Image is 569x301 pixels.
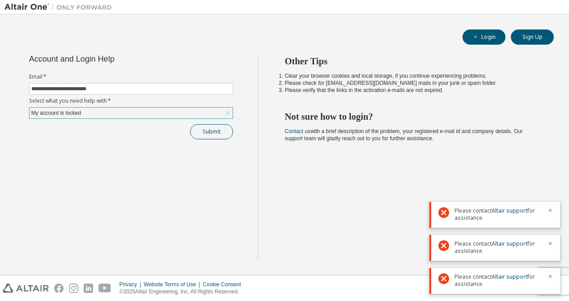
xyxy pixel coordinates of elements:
[492,240,527,247] a: Altair support
[30,108,233,118] div: My account is locked
[29,55,192,63] div: Account and Login Help
[29,73,233,80] label: Email
[285,79,538,87] li: Please check for [EMAIL_ADDRESS][DOMAIN_NAME] mails in your junk or spam folder.
[285,72,538,79] li: Clear your browser cookies and local storage, if you continue experiencing problems.
[511,29,554,45] button: Sign Up
[285,87,538,94] li: Please verify that the links in the activation e-mails are not expired.
[492,273,527,280] a: Altair support
[492,207,527,214] a: Altair support
[285,111,538,122] h2: Not sure how to login?
[454,273,542,288] span: Please contact for assistance.
[119,288,246,296] p: © 2025 Altair Engineering, Inc. All Rights Reserved.
[203,281,246,288] div: Cookie Consent
[119,281,144,288] div: Privacy
[69,284,78,293] img: instagram.svg
[454,207,542,222] span: Please contact for assistance.
[29,97,233,105] label: Select what you need help with
[4,3,116,12] img: Altair One
[144,281,203,288] div: Website Terms of Use
[84,284,93,293] img: linkedin.svg
[190,124,233,139] button: Submit
[30,108,82,118] div: My account is locked
[285,128,523,142] span: with a brief description of the problem, your registered e-mail id and company details. Our suppo...
[285,128,310,134] a: Contact us
[463,29,505,45] button: Login
[454,240,542,255] span: Please contact for assistance.
[98,284,111,293] img: youtube.svg
[285,55,538,67] h2: Other Tips
[3,284,49,293] img: altair_logo.svg
[54,284,64,293] img: facebook.svg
